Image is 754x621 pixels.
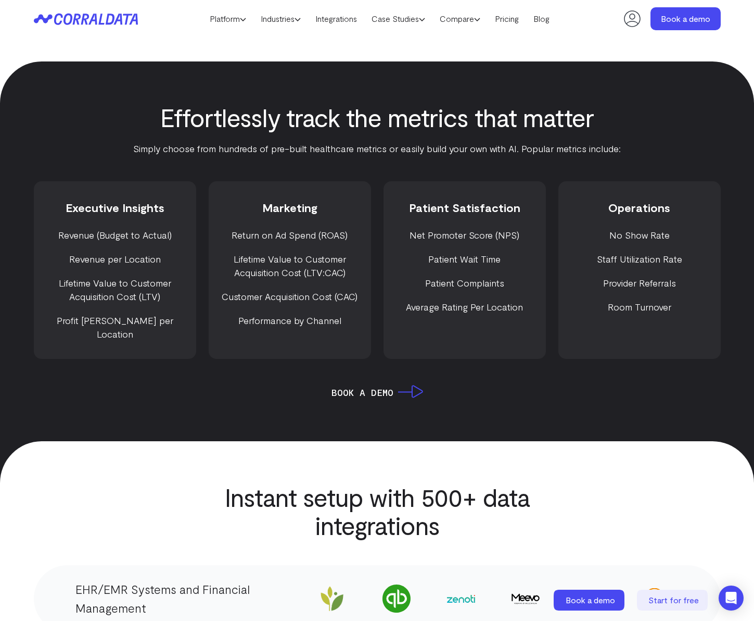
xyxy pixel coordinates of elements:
div: Open Intercom Messenger [719,586,744,611]
a: Compare [432,11,488,27]
li: Patient Wait Time [394,252,535,266]
h3: Patient Satisfaction [394,200,535,215]
span: Start for free [648,595,699,605]
a: Platform [202,11,253,27]
a: Blog [526,11,557,27]
a: Book a demo [650,7,721,30]
h2: Effortlessly track the metrics that matter [121,103,633,131]
li: Revenue (Budget to Actual) [44,228,186,242]
h3: Executive Insights [44,200,186,215]
a: Book a demo [554,590,627,611]
h3: Operations [569,200,710,215]
span: Book a demo [566,595,615,605]
li: Provider Referrals [569,276,710,290]
a: Start for free [637,590,710,611]
h2: Instant setup with 500+ data integrations [165,483,590,539]
a: Industries [253,11,308,27]
li: Lifetime Value to Customer Acquisition Cost (LTV:CAC) [219,252,361,279]
li: Lifetime Value to Customer Acquisition Cost (LTV) [44,276,186,303]
li: Net Promoter Score (NPS) [394,228,535,242]
a: Integrations [308,11,364,27]
h3: Marketing [219,200,361,215]
a: Book a Demo [331,385,423,400]
li: Customer Acquisition Cost (CAC) [219,290,361,303]
li: Revenue per Location [44,252,186,266]
li: Profit [PERSON_NAME] per Location [44,314,186,341]
li: No Show Rate [569,228,710,242]
li: Room Turnover [569,300,710,314]
li: Average Rating Per Location [394,300,535,314]
li: Return on Ad Spend (ROAS) [219,228,361,242]
p: EHR/EMR Systems and Financial Management [75,580,308,617]
p: Simply choose from hundreds of pre-built healthcare metrics or easily build your own with AI. Pop... [121,142,633,155]
a: Case Studies [364,11,432,27]
li: Patient Complaints [394,276,535,290]
li: Staff Utilization Rate [569,252,710,266]
li: Performance by Channel [219,314,361,327]
a: Pricing [488,11,526,27]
